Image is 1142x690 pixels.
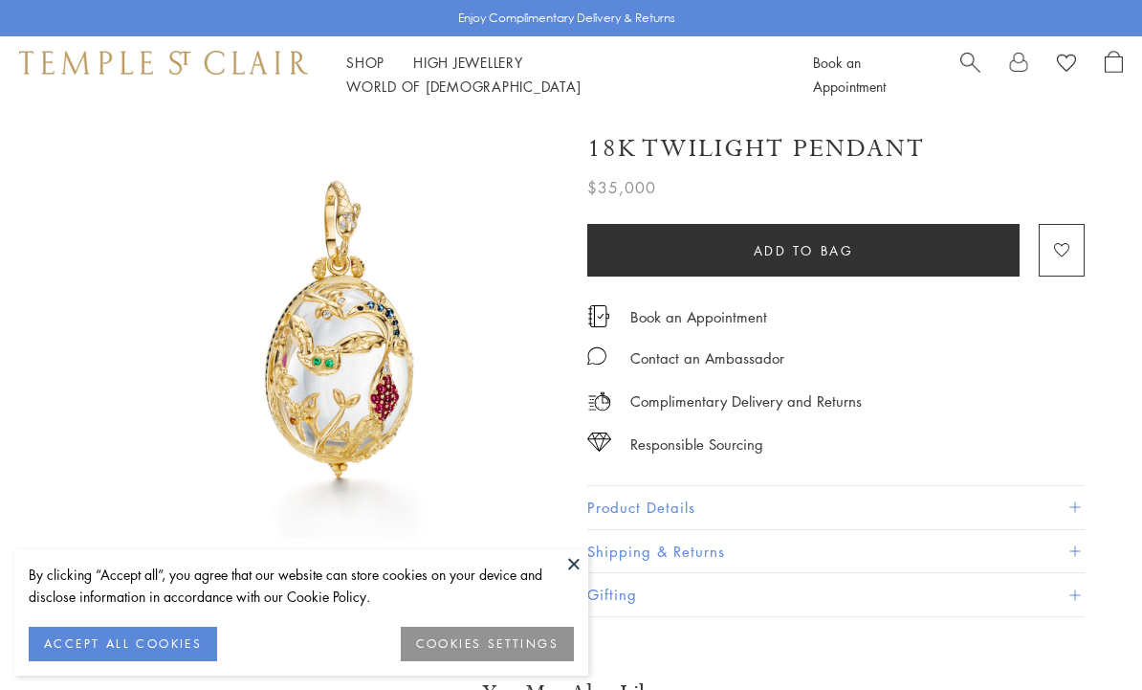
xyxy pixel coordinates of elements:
[960,51,980,99] a: Search
[346,53,384,72] a: ShopShop
[630,346,784,370] div: Contact an Ambassador
[1046,600,1123,671] iframe: Gorgias live chat messenger
[401,627,574,661] button: COOKIES SETTINGS
[754,240,854,261] span: Add to bag
[413,53,523,72] a: High JewelleryHigh Jewellery
[346,51,770,99] nav: Main navigation
[587,390,611,413] img: icon_delivery.svg
[587,132,925,166] h1: 18K Twilight Pendant
[587,346,606,366] img: MessageIcon-01_2.svg
[587,530,1085,573] button: Shipping & Returns
[1105,51,1123,99] a: Open Shopping Bag
[587,175,656,200] span: $35,000
[1057,51,1076,79] a: View Wishlist
[630,306,767,327] a: Book an Appointment
[587,305,610,327] img: icon_appointment.svg
[587,573,1085,616] button: Gifting
[587,224,1020,277] button: Add to bag
[587,433,611,452] img: icon_sourcing.svg
[346,77,581,96] a: World of [DEMOGRAPHIC_DATA]World of [DEMOGRAPHIC_DATA]
[813,53,886,96] a: Book an Appointment
[630,433,763,456] div: Responsible Sourcing
[458,9,675,28] p: Enjoy Complimentary Delivery & Returns
[19,51,308,74] img: Temple St. Clair
[29,564,574,608] div: By clicking “Accept all”, you agree that our website can store cookies on your device and disclos...
[29,627,217,661] button: ACCEPT ALL COOKIES
[630,390,862,413] p: Complimentary Delivery and Returns
[124,113,559,547] img: 18K Twilight Pendant
[587,486,1085,529] button: Product Details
